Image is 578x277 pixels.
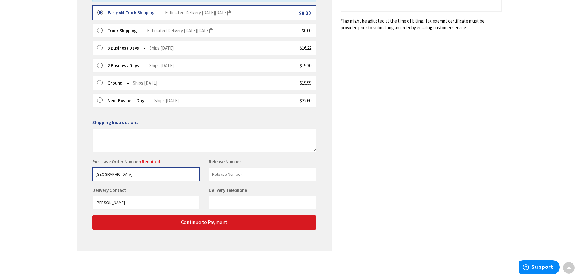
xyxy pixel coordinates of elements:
[140,159,162,164] span: (Required)
[341,18,502,31] : *Tax might be adjusted at the time of billing. Tax exempt certificate must be provided prior to s...
[228,9,231,14] sup: th
[107,45,145,51] strong: 3 Business Days
[210,27,213,31] sup: th
[92,187,128,193] label: Delivery Contact
[300,63,311,68] span: $19.30
[300,80,311,86] span: $19.99
[154,98,179,103] span: Ships [DATE]
[133,80,157,86] span: Ships [DATE]
[209,167,316,181] input: Release Number
[107,63,145,68] strong: 2 Business Days
[149,45,174,51] span: Ships [DATE]
[519,260,560,275] iframe: Opens a widget where you can find more information
[107,80,129,86] strong: Ground
[92,158,162,165] label: Purchase Order Number
[108,10,161,16] strong: Early AM Truck Shipping
[107,28,143,33] strong: Truck Shipping
[107,98,150,103] strong: Next Business Day
[300,45,311,51] span: $16.22
[149,63,174,68] span: Ships [DATE]
[209,158,241,165] label: Release Number
[147,28,213,33] span: Estimated Delivery [DATE][DATE]
[302,28,311,33] span: $0.00
[92,119,138,125] span: Shipping Instructions
[92,215,316,230] button: Continue to Payment
[181,219,227,226] span: Continue to Payment
[299,10,311,16] span: $0.00
[165,10,231,16] span: Estimated Delivery [DATE][DATE]
[300,98,311,103] span: $22.60
[209,187,248,193] label: Delivery Telephone
[92,167,200,181] input: Purchase Order Number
